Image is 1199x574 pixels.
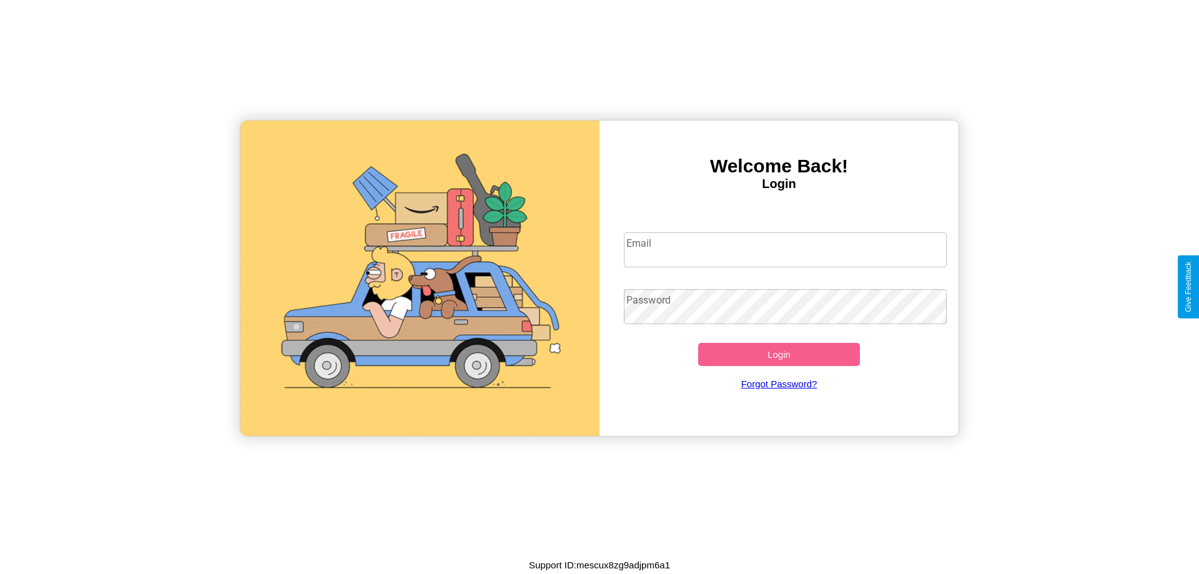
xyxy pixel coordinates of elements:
[1184,262,1193,312] div: Give Feedback
[599,177,959,191] h4: Login
[599,156,959,177] h3: Welcome Back!
[698,343,860,366] button: Login
[618,366,941,402] a: Forgot Password?
[240,121,599,436] img: gif
[529,557,670,573] p: Support ID: mescux8zg9adjpm6a1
